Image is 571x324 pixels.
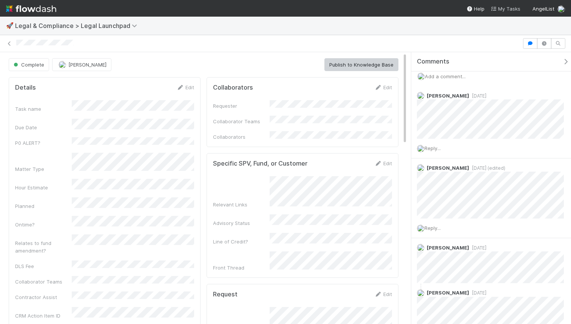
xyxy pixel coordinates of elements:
div: Collaborator Teams [213,118,270,125]
img: avatar_0a9e60f7-03da-485c-bb15-a40c44fcec20.png [417,145,424,152]
span: Complete [12,62,44,68]
div: Requester [213,102,270,110]
img: avatar_0a9e60f7-03da-485c-bb15-a40c44fcec20.png [557,5,565,13]
a: My Tasks [491,5,520,12]
span: [DATE] [469,245,486,251]
span: [PERSON_NAME] [427,93,469,99]
div: P0 ALERT? [15,139,72,147]
img: avatar_0a9e60f7-03da-485c-bb15-a40c44fcec20.png [417,225,424,232]
div: Matter Type [15,165,72,173]
span: [PERSON_NAME] [427,290,469,296]
div: Help [466,5,485,12]
img: avatar_ba76ddef-3fd0-4be4-9bc3-126ad567fcd5.png [417,92,424,99]
span: [PERSON_NAME] [427,165,469,171]
span: Comments [417,58,449,65]
img: avatar_892eb56c-5b5a-46db-bf0b-2a9023d0e8f8.png [417,164,424,172]
h5: Request [213,291,238,298]
div: Relevant Links [213,201,270,208]
div: Collaborator Teams [15,278,72,285]
div: Contractor Assist [15,293,72,301]
span: Reply... [424,145,441,151]
div: Task name [15,105,72,113]
div: DLS Fee [15,262,72,270]
img: logo-inverted-e16ddd16eac7371096b0.svg [6,2,56,15]
span: AngelList [532,6,554,12]
span: [PERSON_NAME] [427,245,469,251]
div: Due Date [15,124,72,131]
div: Planned [15,202,72,210]
div: Ontime? [15,221,72,228]
div: Relates to fund amendment? [15,239,72,254]
div: Line of Credit? [213,238,270,245]
span: [DATE] [469,93,486,99]
img: avatar_ba76ddef-3fd0-4be4-9bc3-126ad567fcd5.png [417,244,424,251]
span: 🚀 [6,22,14,29]
span: [DATE] [469,290,486,296]
button: Complete [9,58,49,71]
span: [DATE] (edited) [469,165,505,171]
span: My Tasks [491,6,520,12]
h5: Collaborators [213,84,253,91]
div: Advisory Status [213,219,270,227]
span: Reply... [424,225,441,231]
div: Collaborators [213,133,270,141]
h5: Specific SPV, Fund, or Customer [213,160,307,167]
h5: Details [15,84,36,91]
img: avatar_0a9e60f7-03da-485c-bb15-a40c44fcec20.png [417,73,425,80]
a: Edit [374,160,392,166]
button: Publish to Knowledge Base [324,58,398,71]
div: Hour Estimate [15,184,72,191]
a: Edit [176,84,194,90]
a: Edit [374,291,392,297]
div: Front Thread [213,264,270,271]
span: Add a comment... [425,73,466,79]
span: Legal & Compliance > Legal Launchpad [15,22,141,29]
div: CRM Action Item ID [15,312,72,319]
a: Edit [374,84,392,90]
img: avatar_0a9e60f7-03da-485c-bb15-a40c44fcec20.png [417,289,424,297]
